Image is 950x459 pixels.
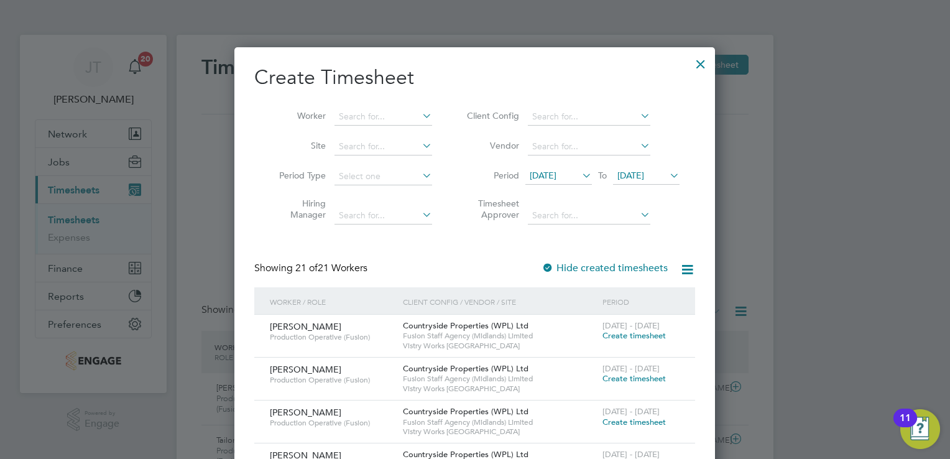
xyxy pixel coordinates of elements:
[602,363,660,374] span: [DATE] - [DATE]
[900,409,940,449] button: Open Resource Center, 11 new notifications
[270,418,394,428] span: Production Operative (Fusion)
[267,287,400,316] div: Worker / Role
[270,375,394,385] span: Production Operative (Fusion)
[528,207,650,225] input: Search for...
[295,262,318,274] span: 21 of
[270,170,326,181] label: Period Type
[599,287,683,316] div: Period
[602,320,660,331] span: [DATE] - [DATE]
[334,138,432,155] input: Search for...
[900,418,911,434] div: 11
[270,110,326,121] label: Worker
[334,108,432,126] input: Search for...
[403,384,596,394] span: Vistry Works [GEOGRAPHIC_DATA]
[617,170,644,181] span: [DATE]
[270,407,341,418] span: [PERSON_NAME]
[403,363,528,374] span: Countryside Properties (WPL) Ltd
[602,406,660,417] span: [DATE] - [DATE]
[334,168,432,185] input: Select one
[334,207,432,225] input: Search for...
[270,332,394,342] span: Production Operative (Fusion)
[270,364,341,375] span: [PERSON_NAME]
[403,427,596,437] span: Vistry Works [GEOGRAPHIC_DATA]
[403,341,596,351] span: Vistry Works [GEOGRAPHIC_DATA]
[530,170,556,181] span: [DATE]
[270,198,326,220] label: Hiring Manager
[270,321,341,332] span: [PERSON_NAME]
[270,140,326,151] label: Site
[542,262,668,274] label: Hide created timesheets
[463,110,519,121] label: Client Config
[403,406,528,417] span: Countryside Properties (WPL) Ltd
[295,262,367,274] span: 21 Workers
[602,330,666,341] span: Create timesheet
[594,167,611,183] span: To
[403,320,528,331] span: Countryside Properties (WPL) Ltd
[403,374,596,384] span: Fusion Staff Agency (Midlands) Limited
[403,417,596,427] span: Fusion Staff Agency (Midlands) Limited
[463,170,519,181] label: Period
[403,331,596,341] span: Fusion Staff Agency (Midlands) Limited
[602,373,666,384] span: Create timesheet
[400,287,599,316] div: Client Config / Vendor / Site
[528,138,650,155] input: Search for...
[463,198,519,220] label: Timesheet Approver
[602,417,666,427] span: Create timesheet
[528,108,650,126] input: Search for...
[254,65,695,91] h2: Create Timesheet
[463,140,519,151] label: Vendor
[254,262,370,275] div: Showing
